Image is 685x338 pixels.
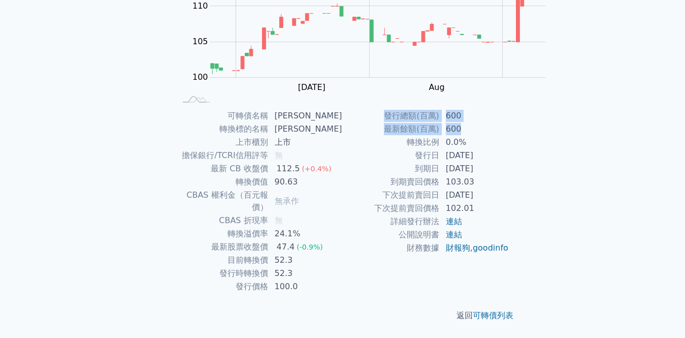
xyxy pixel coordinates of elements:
td: 轉換溢價率 [176,227,269,240]
td: 發行日 [343,149,440,162]
span: (+0.4%) [302,165,331,173]
td: 上市櫃別 [176,136,269,149]
a: 連結 [446,230,462,239]
td: 下次提前賣回價格 [343,202,440,215]
td: 最新 CB 收盤價 [176,162,269,175]
td: CBAS 折現率 [176,214,269,227]
a: 可轉債列表 [473,311,513,320]
td: 擔保銀行/TCRI信用評等 [176,149,269,162]
td: 103.03 [440,175,509,189]
td: 發行價格 [176,280,269,293]
td: 下次提前賣回日 [343,189,440,202]
td: 0.0% [440,136,509,149]
a: 財報狗 [446,243,470,253]
td: 102.01 [440,202,509,215]
tspan: 100 [192,72,208,82]
td: [PERSON_NAME] [269,109,343,122]
tspan: [DATE] [298,82,325,92]
td: [PERSON_NAME] [269,122,343,136]
span: 無 [275,150,283,160]
td: 財務數據 [343,241,440,255]
span: 無承作 [275,196,299,206]
td: 上市 [269,136,343,149]
td: 目前轉換價 [176,254,269,267]
a: 連結 [446,217,462,226]
td: CBAS 權利金（百元報價） [176,189,269,214]
td: 詳細發行辦法 [343,215,440,228]
td: 24.1% [269,227,343,240]
td: 100.0 [269,280,343,293]
td: 發行總額(百萬) [343,109,440,122]
td: 可轉債名稱 [176,109,269,122]
span: (-0.9%) [297,243,323,251]
tspan: 105 [192,37,208,46]
td: 90.63 [269,175,343,189]
td: 到期日 [343,162,440,175]
td: [DATE] [440,162,509,175]
td: 轉換價值 [176,175,269,189]
tspan: 110 [192,1,208,11]
td: [DATE] [440,189,509,202]
td: 600 [440,109,509,122]
td: 最新股票收盤價 [176,240,269,254]
a: goodinfo [473,243,508,253]
td: , [440,241,509,255]
div: 112.5 [275,163,302,175]
td: 52.3 [269,254,343,267]
td: 公開說明書 [343,228,440,241]
td: 最新餘額(百萬) [343,122,440,136]
tspan: Aug [429,82,444,92]
td: 到期賣回價格 [343,175,440,189]
td: 600 [440,122,509,136]
span: 無 [275,216,283,225]
td: [DATE] [440,149,509,162]
td: 轉換比例 [343,136,440,149]
div: 47.4 [275,241,297,253]
td: 轉換標的名稱 [176,122,269,136]
td: 52.3 [269,267,343,280]
p: 返回 [164,310,521,322]
td: 發行時轉換價 [176,267,269,280]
